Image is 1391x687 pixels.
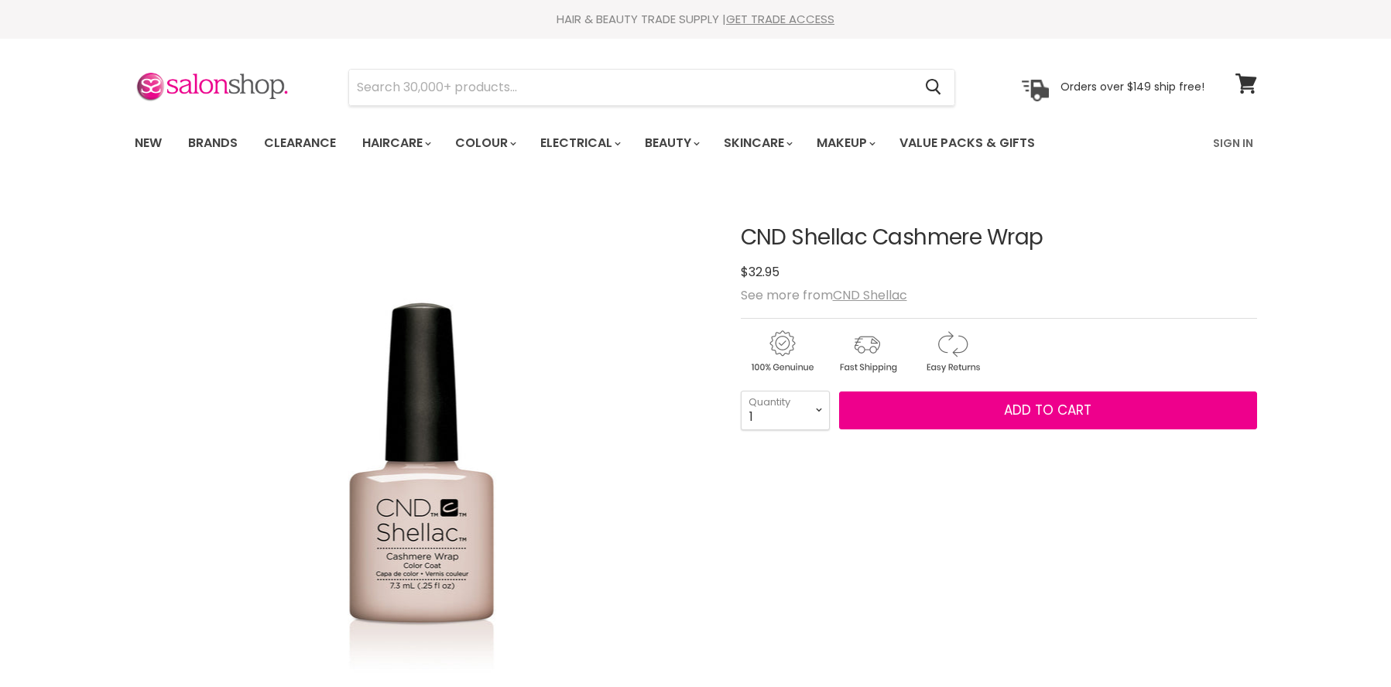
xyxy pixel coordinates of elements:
img: shipping.gif [826,328,908,375]
iframe: Gorgias live chat messenger [1314,614,1376,672]
a: Value Packs & Gifts [888,127,1047,159]
a: Skincare [712,127,802,159]
button: Add to cart [839,391,1257,430]
a: Clearance [252,127,348,159]
a: New [123,127,173,159]
span: $32.95 [741,263,779,281]
h1: CND Shellac Cashmere Wrap [741,226,1257,250]
a: Sign In [1204,127,1263,159]
a: Colour [444,127,526,159]
a: Haircare [351,127,440,159]
p: Orders over $149 ship free! [1060,80,1204,94]
img: returns.gif [911,328,993,375]
button: Search [913,70,954,105]
select: Quantity [741,391,830,429]
a: Electrical [529,127,630,159]
form: Product [348,69,955,106]
input: Search [349,70,913,105]
a: Makeup [805,127,885,159]
a: CND Shellac [833,286,907,304]
img: genuine.gif [741,328,823,375]
a: Brands [176,127,249,159]
span: See more from [741,286,907,304]
nav: Main [115,121,1276,166]
a: GET TRADE ACCESS [726,11,834,27]
span: Add to cart [1004,401,1091,419]
div: HAIR & BEAUTY TRADE SUPPLY | [115,12,1276,27]
ul: Main menu [123,121,1125,166]
a: Beauty [633,127,709,159]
